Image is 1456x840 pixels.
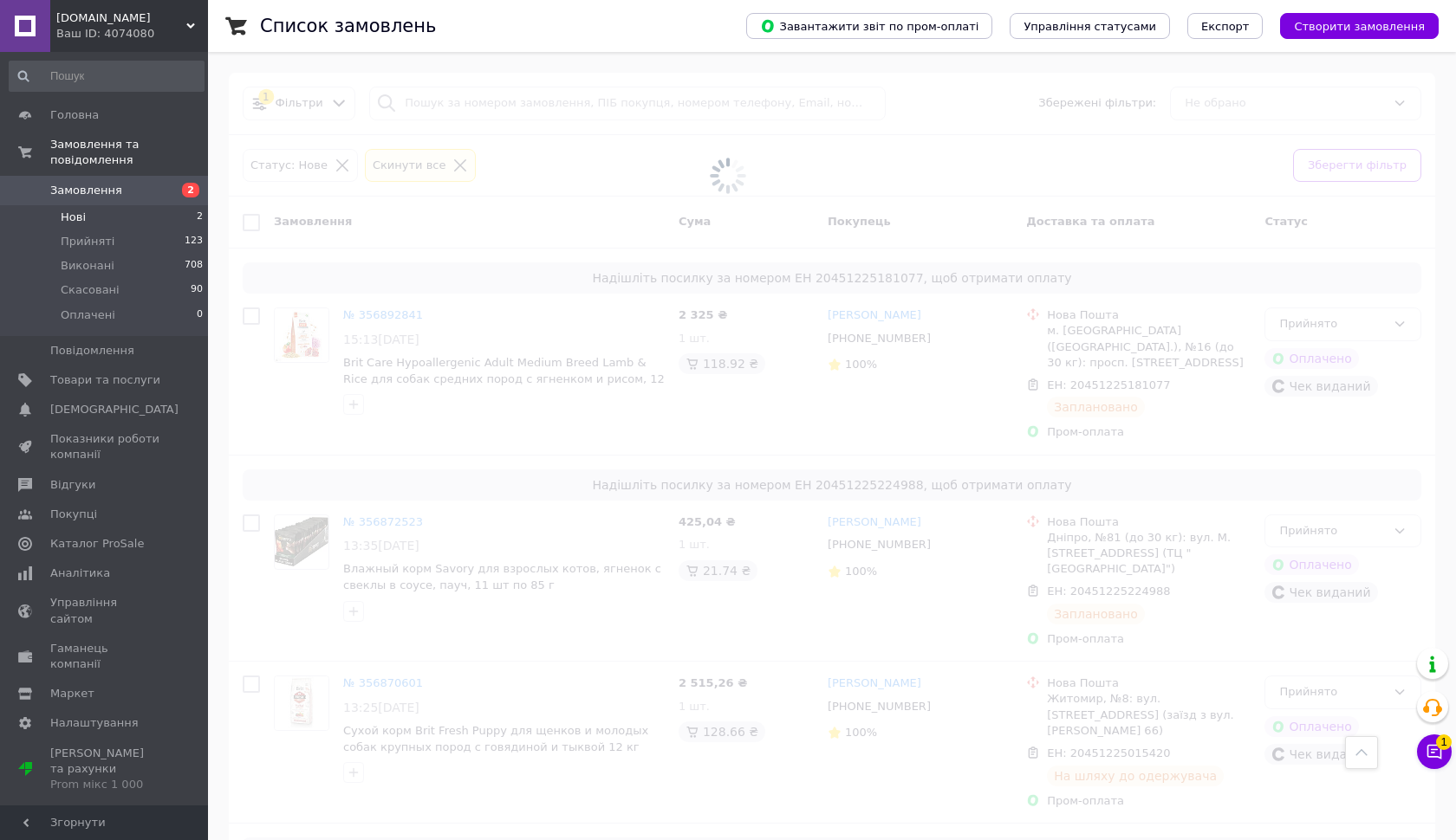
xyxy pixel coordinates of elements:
div: Prom мікс 1 000 [50,777,160,792]
button: Чат з покупцем1 [1417,734,1452,769]
span: 0 [197,307,203,323]
span: Прийняті [61,234,114,249]
button: Створити замовлення [1280,13,1439,39]
input: Пошук [9,61,205,92]
span: Замовлення [50,183,122,198]
span: Аналітика [50,565,110,581]
button: Управління статусами [1010,13,1170,39]
span: Виконані [61,258,114,274]
span: 123 [185,234,203,249]
span: Покупці [50,507,97,522]
span: Управління сайтом [50,595,160,626]
span: Скасовані [61,282,120,298]
span: 708 [185,258,203,274]
div: Ваш ID: 4074080 [56,26,208,42]
span: Завантажити звіт по пром-оплаті [760,18,978,34]
span: Налаштування [50,715,139,731]
span: 2 [182,183,199,197]
button: Завантажити звіт по пром-оплаті [746,13,992,39]
span: Відгуки [50,477,95,493]
span: 90 [191,282,203,298]
a: Створити замовлення [1263,19,1439,32]
button: Експорт [1187,13,1264,39]
h1: Список замовлень [260,16,436,36]
span: Управління статусами [1024,20,1156,33]
span: Експорт [1201,20,1250,33]
span: Zoolife.net.ua [56,10,186,26]
span: Повідомлення [50,343,134,359]
span: [PERSON_NAME] та рахунки [50,746,160,793]
span: Гаманець компанії [50,641,160,672]
span: Маркет [50,686,94,701]
span: Показники роботи компанії [50,431,160,462]
span: Каталог ProSale [50,536,144,552]
span: Нові [61,210,86,225]
span: 1 [1436,734,1452,750]
span: 2 [197,210,203,225]
span: Замовлення та повідомлення [50,137,208,168]
span: Товари та послуги [50,372,160,388]
span: Створити замовлення [1294,20,1425,33]
span: Оплачені [61,307,115,323]
span: [DEMOGRAPHIC_DATA] [50,402,179,417]
span: Головна [50,107,99,123]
